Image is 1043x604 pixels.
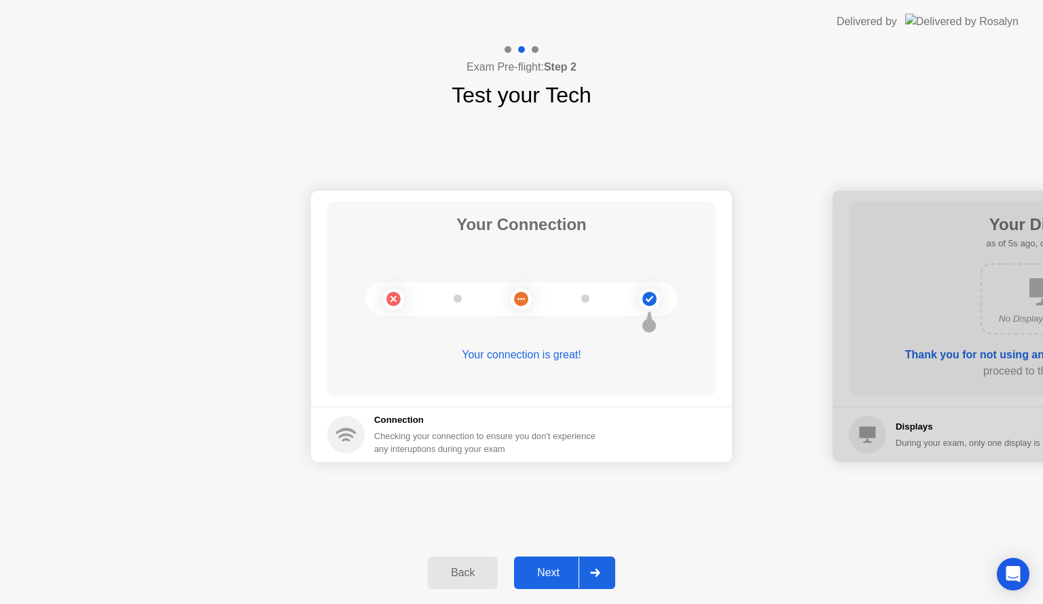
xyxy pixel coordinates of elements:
[374,430,604,455] div: Checking your connection to ensure you don’t experience any interuptions during your exam
[432,567,494,579] div: Back
[374,413,604,427] h5: Connection
[905,14,1019,29] img: Delivered by Rosalyn
[514,556,615,589] button: Next
[428,556,498,589] button: Back
[456,212,587,237] h1: Your Connection
[997,558,1029,590] div: Open Intercom Messenger
[466,59,577,75] h4: Exam Pre-flight:
[452,79,591,111] h1: Test your Tech
[837,14,897,30] div: Delivered by
[518,567,579,579] div: Next
[544,61,577,73] b: Step 2
[327,347,716,363] div: Your connection is great!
